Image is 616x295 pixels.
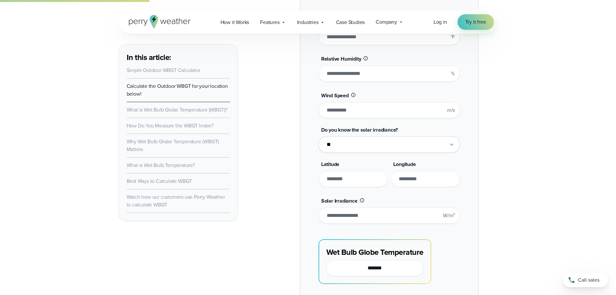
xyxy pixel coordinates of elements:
a: Watch how our customers use Perry Weather to calculate WBGT [127,193,225,208]
span: Do you know the solar irradiance? [321,126,398,134]
a: Case Studies [331,16,371,29]
span: Relative Humidity [321,55,361,63]
a: Try it free [458,14,494,30]
span: How it Works [220,18,249,26]
span: Company [376,18,397,26]
a: What is Wet Bulb Temperature? [127,161,195,169]
a: Call sales [563,273,608,287]
span: Latitude [321,160,339,168]
span: Longitude [393,160,416,168]
a: What is Wet Bulb Globe Temperature (WBGT)? [127,106,228,113]
h3: In this article: [127,52,230,63]
a: Calculate the Outdoor WBGT for your location below! [127,82,228,98]
span: Features [260,18,279,26]
a: How it Works [215,16,255,29]
span: Solar Irradiance [321,197,358,205]
a: Best Ways to Calculate WBGT [127,177,192,185]
span: Try it free [465,18,486,26]
span: Call sales [578,276,599,284]
a: How Do You Measure the WBGT Index? [127,122,213,129]
a: Log in [434,18,447,26]
span: Wind Speed [321,92,349,99]
span: Industries [297,18,319,26]
a: Why Wet Bulb Globe Temperature (WBGT) Matters [127,138,219,153]
span: Case Studies [336,18,365,26]
a: Simple Outdoor WBGT Calculator [127,66,200,74]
